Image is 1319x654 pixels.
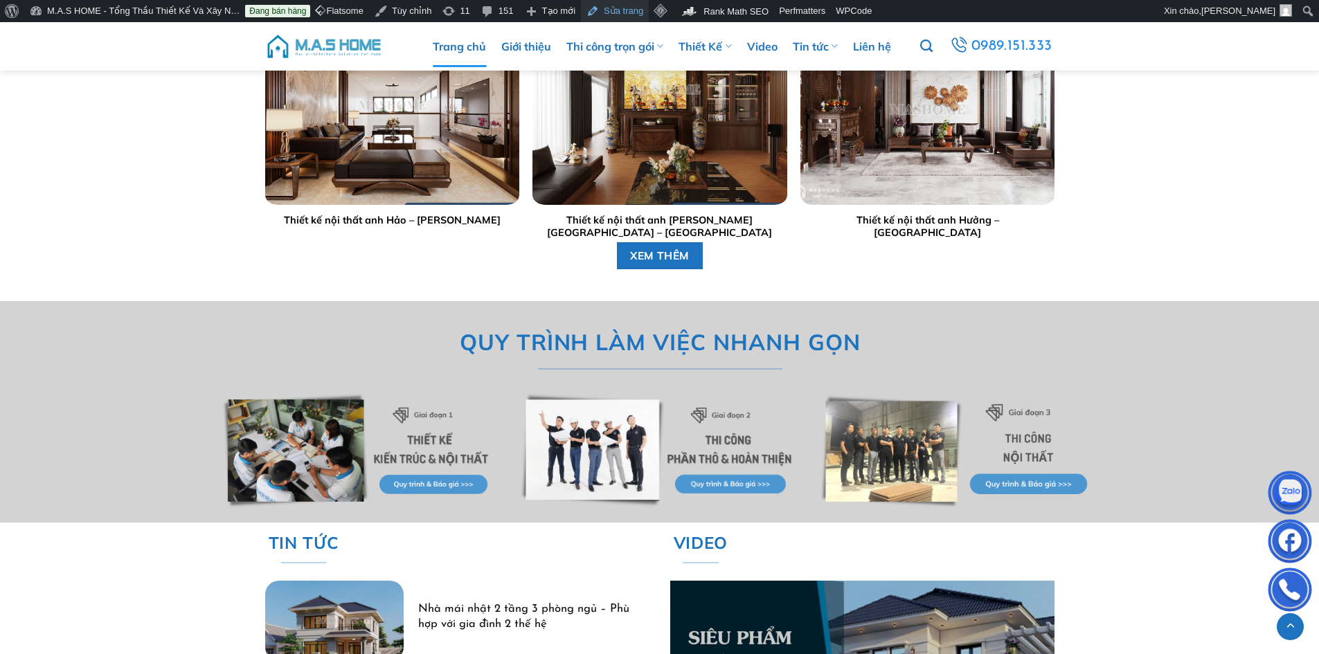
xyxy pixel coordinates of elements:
span: Rank Math SEO [703,6,769,17]
a: Thi công trọn gói [566,26,663,67]
img: Phone [1269,571,1311,612]
img: Zalo [1269,474,1311,516]
a: Tin tức [793,26,838,67]
img: Trang chủ 90 [532,15,787,205]
img: Trang chủ 89 [264,15,519,205]
span: Video [673,529,728,556]
a: Đang bán hàng [245,5,310,17]
span: XEM THÊM [630,247,690,264]
span: 0989.151.333 [970,34,1055,58]
span: TIN TỨC [268,529,338,556]
span: [PERSON_NAME] [1201,6,1275,16]
img: Trang chủ 94 [820,392,1099,509]
a: Thiết kế nội thất anh Hưởng – [GEOGRAPHIC_DATA] [807,214,1048,239]
a: Lên đầu trang [1277,613,1304,640]
a: Thiết kế nội thất anh [PERSON_NAME][GEOGRAPHIC_DATA] – [GEOGRAPHIC_DATA] [539,214,780,239]
img: Facebook [1269,523,1311,564]
a: Video [747,26,778,67]
a: Thiết kế nội thất anh Hảo – [PERSON_NAME] [283,214,500,227]
img: Trang chủ 92 [220,392,499,509]
span: QUY TRÌNH LÀM VIỆC NHANH GỌN [459,325,860,360]
img: Trang chủ 93 [520,392,799,509]
img: M.A.S HOME – Tổng Thầu Thiết Kế Và Xây Nhà Trọn Gói [265,26,383,67]
a: Nhà mái nhật 2 tầng 3 phòng ngủ – Phù hợp với gia đình 2 thế hệ [418,602,634,632]
a: Liên hệ [853,26,891,67]
a: Giới thiệu [501,26,551,67]
a: XEM THÊM [616,242,703,269]
img: Trang chủ 91 [800,15,1055,205]
a: 0989.151.333 [945,33,1057,59]
a: Thiết Kế [679,26,731,67]
a: Trang chủ [433,26,486,67]
a: Tìm kiếm [920,32,933,61]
